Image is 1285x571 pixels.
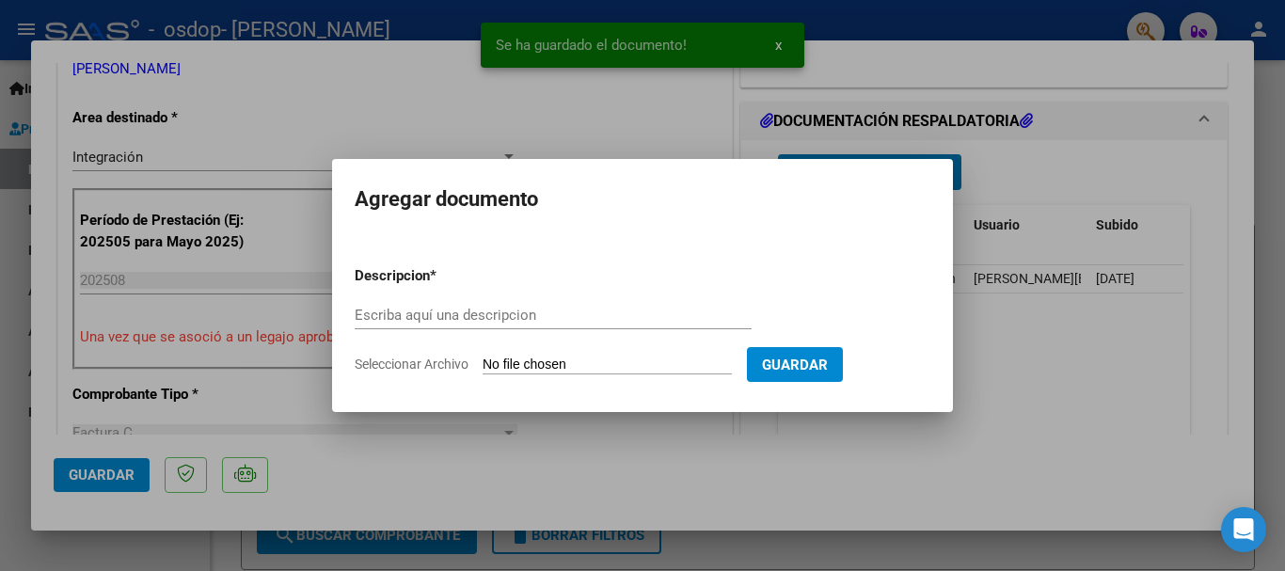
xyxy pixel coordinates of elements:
[1221,507,1266,552] div: Open Intercom Messenger
[762,357,828,373] span: Guardar
[355,182,930,217] h2: Agregar documento
[747,347,843,382] button: Guardar
[355,357,468,372] span: Seleccionar Archivo
[355,265,528,287] p: Descripcion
